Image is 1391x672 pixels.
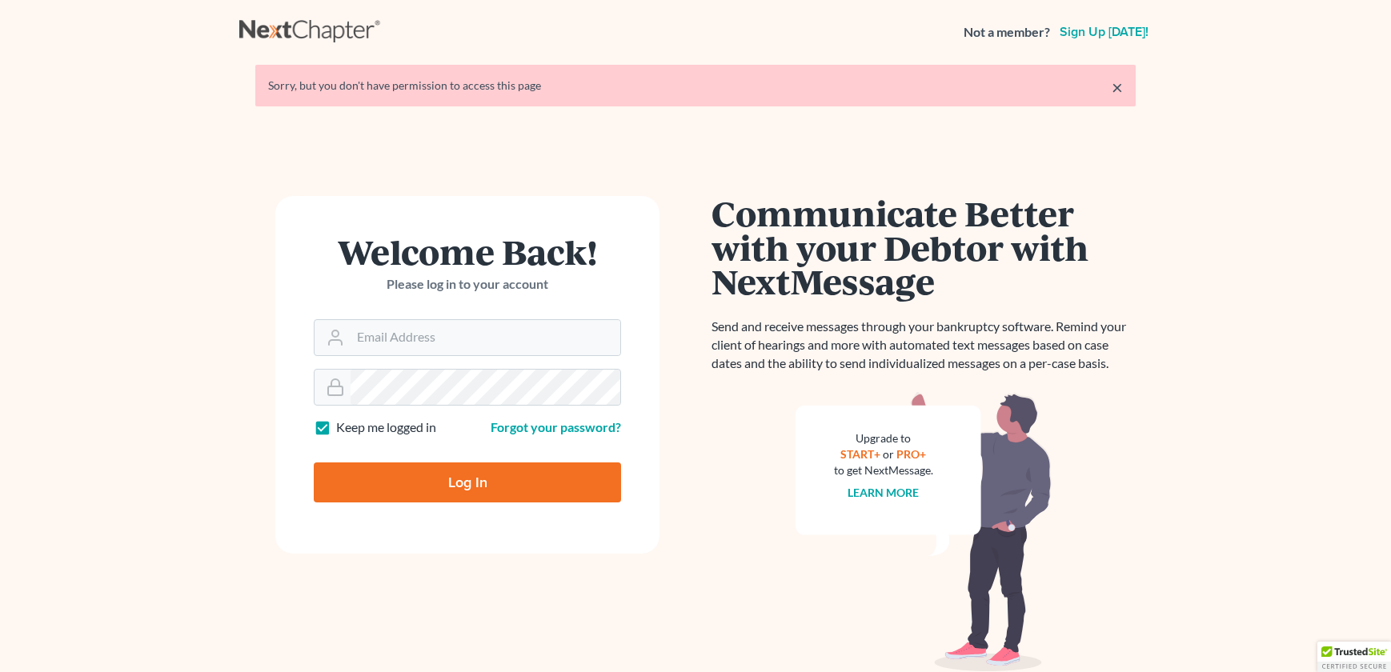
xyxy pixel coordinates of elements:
[1317,642,1391,672] div: TrustedSite Certified
[884,447,895,461] span: or
[268,78,1123,94] div: Sorry, but you don't have permission to access this page
[314,462,621,502] input: Log In
[314,275,621,294] p: Please log in to your account
[841,447,881,461] a: START+
[848,486,920,499] a: Learn more
[1112,78,1123,97] a: ×
[834,430,933,446] div: Upgrade to
[336,418,436,437] label: Keep me logged in
[1056,26,1152,38] a: Sign up [DATE]!
[351,320,620,355] input: Email Address
[796,392,1052,672] img: nextmessage_bg-59042aed3d76b12b5cd301f8e5b87938c9018125f34e5fa2b7a6b67550977c72.svg
[834,462,933,478] div: to get NextMessage.
[491,419,621,434] a: Forgot your password?
[314,234,621,269] h1: Welcome Back!
[712,196,1136,298] h1: Communicate Better with your Debtor with NextMessage
[897,447,927,461] a: PRO+
[712,318,1136,373] p: Send and receive messages through your bankruptcy software. Remind your client of hearings and mo...
[964,23,1050,42] strong: Not a member?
